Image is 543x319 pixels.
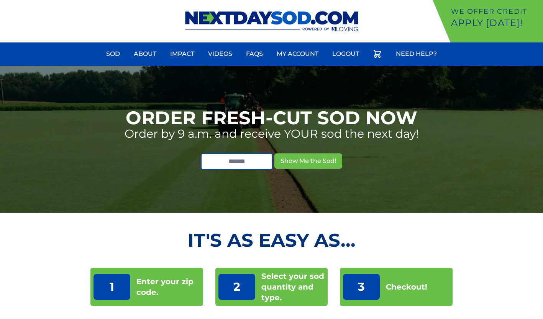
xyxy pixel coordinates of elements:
[102,45,125,63] a: Sod
[451,17,540,29] p: Apply [DATE]!
[386,282,427,292] p: Checkout!
[126,109,417,127] h1: Order Fresh-Cut Sod Now
[218,274,255,300] p: 2
[343,274,380,300] p: 3
[136,276,200,298] p: Enter your zip code.
[90,231,453,249] h2: It's as Easy As...
[451,6,540,17] p: We offer Credit
[166,45,199,63] a: Impact
[261,271,325,303] p: Select your sod quantity and type.
[241,45,267,63] a: FAQs
[328,45,364,63] a: Logout
[94,274,130,300] p: 1
[391,45,441,63] a: Need Help?
[129,45,161,63] a: About
[125,127,419,141] p: Order by 9 a.m. and receive YOUR sod the next day!
[272,45,323,63] a: My Account
[274,153,342,169] button: Show Me the Sod!
[203,45,237,63] a: Videos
